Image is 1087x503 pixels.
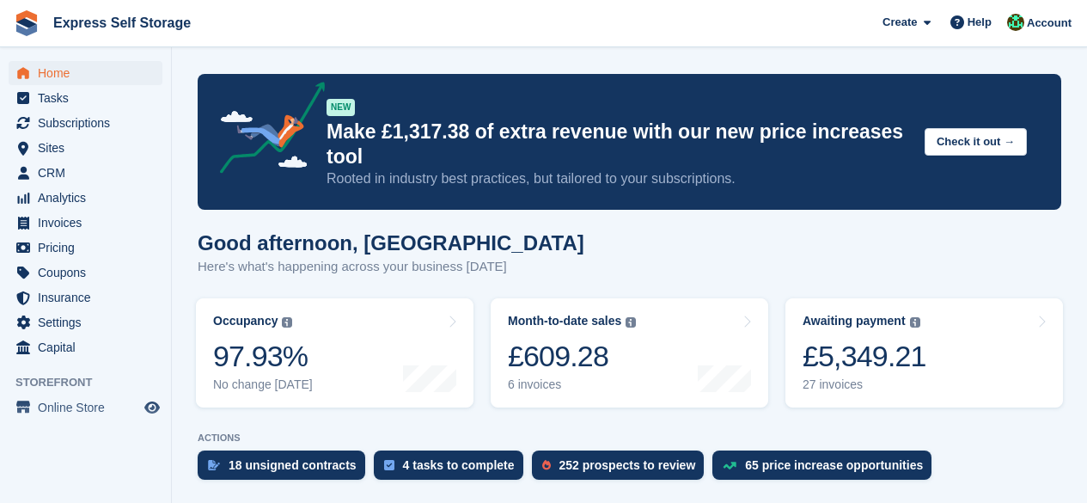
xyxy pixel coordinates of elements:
[38,335,141,359] span: Capital
[374,451,532,488] a: 4 tasks to complete
[38,261,141,285] span: Coupons
[745,458,923,472] div: 65 price increase opportunities
[213,339,313,374] div: 97.93%
[491,298,768,408] a: Month-to-date sales £609.28 6 invoices
[9,261,162,285] a: menu
[803,377,926,392] div: 27 invoices
[196,298,473,408] a: Occupancy 97.93% No change [DATE]
[198,451,374,488] a: 18 unsigned contracts
[925,128,1027,156] button: Check it out →
[9,136,162,160] a: menu
[9,161,162,185] a: menu
[723,462,736,469] img: price_increase_opportunities-93ffe204e8149a01c8c9dc8f82e8f89637d9d84a8eef4429ea346261dce0b2c0.svg
[9,310,162,334] a: menu
[532,451,713,488] a: 252 prospects to review
[1007,14,1024,31] img: Shakiyra Davis
[38,61,141,85] span: Home
[9,86,162,110] a: menu
[712,451,940,488] a: 65 price increase opportunities
[213,377,313,392] div: No change [DATE]
[384,460,394,470] img: task-75834270c22a3079a89374b754ae025e5fb1db73e45f91037f5363f120a921f8.svg
[9,236,162,260] a: menu
[327,120,911,169] p: Make £1,317.38 of extra revenue with our new price increases tool
[229,458,357,472] div: 18 unsigned contracts
[1027,15,1072,32] span: Account
[208,460,220,470] img: contract_signature_icon-13c848040528278c33f63329250d36e43548de30e8caae1d1a13099fd9432cc5.svg
[542,460,551,470] img: prospect-51fa495bee0391a8d652442698ab0144808aea92771e9ea1ae160a38d050c398.svg
[198,257,584,277] p: Here's what's happening across your business [DATE]
[910,317,920,328] img: icon-info-grey-7440780725fd019a000dd9b08b2336e03edf1995a4989e88bcd33f0948082b44.svg
[46,9,198,37] a: Express Self Storage
[213,314,278,328] div: Occupancy
[38,396,141,420] span: Online Store
[882,14,917,31] span: Create
[14,10,40,36] img: stora-icon-8386f47178a22dfd0bd8f6a31ec36ba5ce8667c1dd55bd0f319d3a0aa187defe.svg
[9,186,162,210] a: menu
[785,298,1063,408] a: Awaiting payment £5,349.21 27 invoices
[198,231,584,255] h1: Good afternoon, [GEOGRAPHIC_DATA]
[9,285,162,310] a: menu
[9,396,162,420] a: menu
[327,169,911,188] p: Rooted in industry best practices, but tailored to your subscriptions.
[626,317,636,328] img: icon-info-grey-7440780725fd019a000dd9b08b2336e03edf1995a4989e88bcd33f0948082b44.svg
[9,61,162,85] a: menu
[803,339,926,374] div: £5,349.21
[15,374,171,391] span: Storefront
[559,458,696,472] div: 252 prospects to review
[508,377,636,392] div: 6 invoices
[38,111,141,135] span: Subscriptions
[38,136,141,160] span: Sites
[38,310,141,334] span: Settings
[508,339,636,374] div: £609.28
[803,314,906,328] div: Awaiting payment
[327,99,355,116] div: NEW
[38,285,141,310] span: Insurance
[38,186,141,210] span: Analytics
[38,86,141,110] span: Tasks
[968,14,992,31] span: Help
[38,211,141,235] span: Invoices
[142,397,162,418] a: Preview store
[508,314,621,328] div: Month-to-date sales
[282,317,292,328] img: icon-info-grey-7440780725fd019a000dd9b08b2336e03edf1995a4989e88bcd33f0948082b44.svg
[38,161,141,185] span: CRM
[38,236,141,260] span: Pricing
[198,432,1061,444] p: ACTIONS
[205,82,326,180] img: price-adjustments-announcement-icon-8257ccfd72463d97f412b2fc003d46551f7dbcb40ab6d574587a9cd5c0d94...
[9,111,162,135] a: menu
[9,211,162,235] a: menu
[9,335,162,359] a: menu
[403,458,515,472] div: 4 tasks to complete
